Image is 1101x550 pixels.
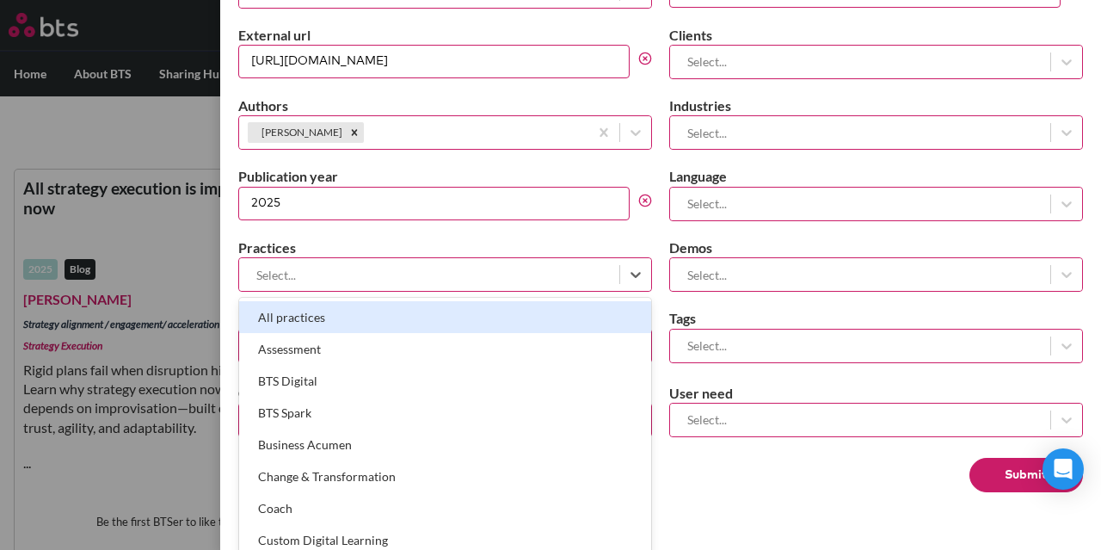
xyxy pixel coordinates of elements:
[669,167,1083,186] label: Language
[238,167,652,186] label: Publication year
[238,26,652,45] label: External url
[239,365,651,397] div: BTS Digital
[1043,448,1084,490] div: Open Intercom Messenger
[669,238,1083,257] label: Demos
[669,309,1083,328] label: Tags
[669,384,1083,403] label: User need
[248,122,345,143] div: [PERSON_NAME]
[239,397,651,429] div: BTS Spark
[669,26,1083,45] label: Clients
[238,238,652,257] label: Practices
[239,429,651,460] div: Business Acumen
[238,96,652,115] label: Authors
[239,333,651,365] div: Assessment
[239,301,651,333] div: All practices
[969,458,1083,492] button: Submit
[239,460,651,492] div: Change & Transformation
[669,96,1083,115] label: Industries
[238,384,652,403] label: Client needs
[238,309,652,328] label: Popups
[345,122,364,143] div: Remove Jessica Skon
[239,492,651,524] div: Coach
